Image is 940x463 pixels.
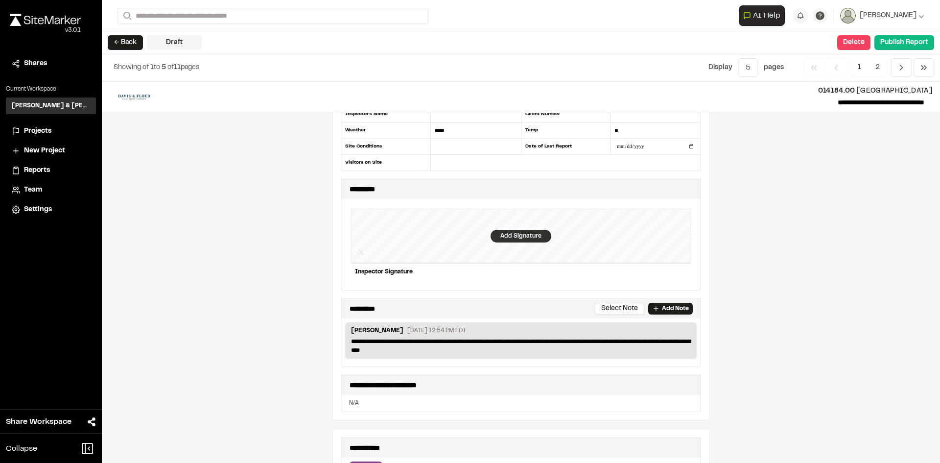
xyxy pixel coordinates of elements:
[6,416,71,428] span: Share Workspace
[407,326,466,335] p: [DATE] 12:54 PM EDT
[12,185,90,195] a: Team
[351,326,403,337] p: [PERSON_NAME]
[162,65,166,71] span: 5
[840,8,924,24] button: [PERSON_NAME]
[739,5,789,26] div: Open AI Assistant
[10,14,81,26] img: rebrand.png
[595,303,644,315] button: Select Note
[850,58,869,77] span: 1
[12,165,90,176] a: Reports
[818,88,855,94] span: 014184.00
[24,204,52,215] span: Settings
[349,399,693,408] p: N/A
[341,106,431,122] div: Inspector's Name
[24,146,65,156] span: New Project
[351,264,691,280] div: Inspector Signature
[12,101,90,110] h3: [PERSON_NAME] & [PERSON_NAME] Inc.
[521,122,611,139] div: Temp
[147,35,202,50] div: Draft
[174,65,181,71] span: 11
[341,139,431,155] div: Site Conditions
[341,122,431,139] div: Weather
[108,35,143,50] button: ← Back
[12,204,90,215] a: Settings
[521,139,611,155] div: Date of Last Report
[764,62,784,73] p: page s
[738,58,758,77] button: 5
[837,35,870,50] button: Delete
[6,85,96,94] p: Current Workspace
[521,106,611,122] div: Client Number
[874,35,934,50] button: Publish Report
[10,26,81,35] div: Oh geez...please don't...
[6,443,37,455] span: Collapse
[12,58,90,69] a: Shares
[166,86,932,97] p: [GEOGRAPHIC_DATA]
[150,65,154,71] span: 1
[662,304,689,313] p: Add Note
[860,10,916,21] span: [PERSON_NAME]
[114,65,150,71] span: Showing of
[117,8,135,24] button: Search
[753,10,780,22] span: AI Help
[114,62,199,73] p: to of pages
[803,58,934,77] nav: Navigation
[110,89,159,105] img: file
[24,58,47,69] span: Shares
[341,155,431,171] div: Visitors on Site
[24,126,51,137] span: Projects
[840,8,856,24] img: User
[739,5,785,26] button: Open AI Assistant
[12,126,90,137] a: Projects
[24,185,42,195] span: Team
[868,58,887,77] span: 2
[491,230,551,243] div: Add Signature
[708,62,732,73] p: Display
[12,146,90,156] a: New Project
[24,165,50,176] span: Reports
